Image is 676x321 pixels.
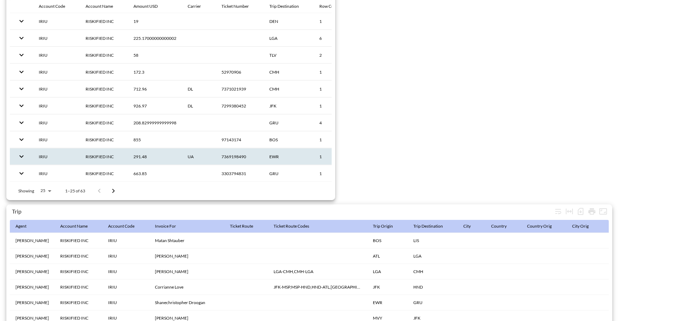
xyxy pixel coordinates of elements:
span: Row Count [319,2,349,11]
th: 291.48 [128,148,182,165]
span: Trip Destination [269,2,308,11]
th: RISKIFIED INC [55,248,102,264]
div: Carrier [188,2,201,11]
div: Amount USD [133,2,158,11]
th: RISKIFIED INC [80,148,128,165]
th: IRIU [33,81,80,97]
th: Shanechristopher Droogan [149,295,224,310]
th: IRIU [102,295,149,310]
th: JFK [264,98,314,114]
div: Ticket Route Codes [274,222,309,230]
div: Account Code [39,2,65,11]
th: RISKIFIED INC [55,264,102,279]
th: 1 [314,165,355,182]
th: IRIU [33,47,80,63]
th: CMH [264,81,314,97]
th: 58 [128,47,182,63]
div: Ticket Number [221,2,249,11]
th: RISKIFIED INC [80,47,128,63]
th: GRU [264,165,314,182]
th: 712.96 [128,81,182,97]
div: City [463,222,471,230]
div: Account Code [108,222,134,230]
div: Trip Destination [413,222,443,230]
th: IRIU [33,98,80,114]
span: Account Name [60,222,97,230]
div: Invoice For [155,222,176,230]
th: null [603,233,643,248]
p: Showing [18,188,34,194]
button: Go to next page [106,184,120,198]
th: 52970906 [216,64,264,80]
th: 1 [314,64,355,80]
th: GRU [408,295,458,310]
th: Corrianne Love [149,279,224,295]
th: George Katorgin [10,295,55,310]
div: Trip Origin [373,222,393,230]
th: DEN [264,13,314,30]
th: JFK-MSP,MSP-HND,HND-ATL,ATL-LGA [268,279,367,295]
th: Yair Hogri [149,264,224,279]
th: CMH [408,264,458,279]
button: expand row [15,66,27,78]
div: Number of rows selected for download: 91 [575,206,586,217]
th: RISKIFIED INC [80,81,128,97]
th: George Katorgin [10,264,55,279]
th: 663.85 [128,165,182,182]
th: Frankie Carr [10,233,55,248]
span: Agent [15,222,36,230]
th: Matan Shtauber [149,233,224,248]
span: City [463,222,480,230]
th: LGA [408,248,458,264]
th: RISKIFIED INC [80,131,128,148]
th: 19 [128,13,182,30]
th: LIS [408,233,458,248]
span: City Orig [572,222,598,230]
span: Invoice For [155,222,185,230]
button: expand row [15,83,27,95]
div: 25 [37,186,54,195]
span: Carrier [188,2,210,11]
th: IRIU [33,13,80,30]
th: GRU [264,115,314,131]
th: EWR [264,148,314,165]
th: IRIU [33,165,80,182]
button: Fullscreen [597,206,609,217]
th: UA [182,148,216,165]
th: 855 [128,131,182,148]
th: RISKIFIED INC [80,64,128,80]
th: IRIU [102,264,149,279]
button: expand row [15,32,27,44]
span: Ticket Route Codes [274,222,318,230]
th: DL [182,81,216,97]
th: 172.3 [128,64,182,80]
div: Account Name [60,222,88,230]
th: RISKIFIED INC [55,295,102,310]
th: Frankie Carr [10,279,55,295]
th: 208.82999999999998 [128,115,182,131]
button: expand row [15,134,27,146]
th: IRIU [33,115,80,131]
button: expand row [15,117,27,129]
span: Ticket Number [221,2,258,11]
div: Agent [15,222,26,230]
th: RISKIFIED INC [55,233,102,248]
th: 2 [314,47,355,63]
th: 7371021939 [216,81,264,97]
button: expand row [15,150,27,162]
th: RISKIFIED INC [80,13,128,30]
th: LGA [264,30,314,47]
th: IRIU [33,64,80,80]
th: 11/08/2025 [603,264,643,279]
th: CMH [264,64,314,80]
th: HND [408,279,458,295]
button: expand row [15,100,27,112]
div: Country [491,222,507,230]
th: Jason Moore [149,248,224,264]
th: 225.17000000000002 [128,30,182,47]
th: DL [182,98,216,114]
span: Ticket Route [230,222,262,230]
div: Print [586,206,597,217]
th: RISKIFIED INC [80,115,128,131]
button: expand row [15,15,27,27]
